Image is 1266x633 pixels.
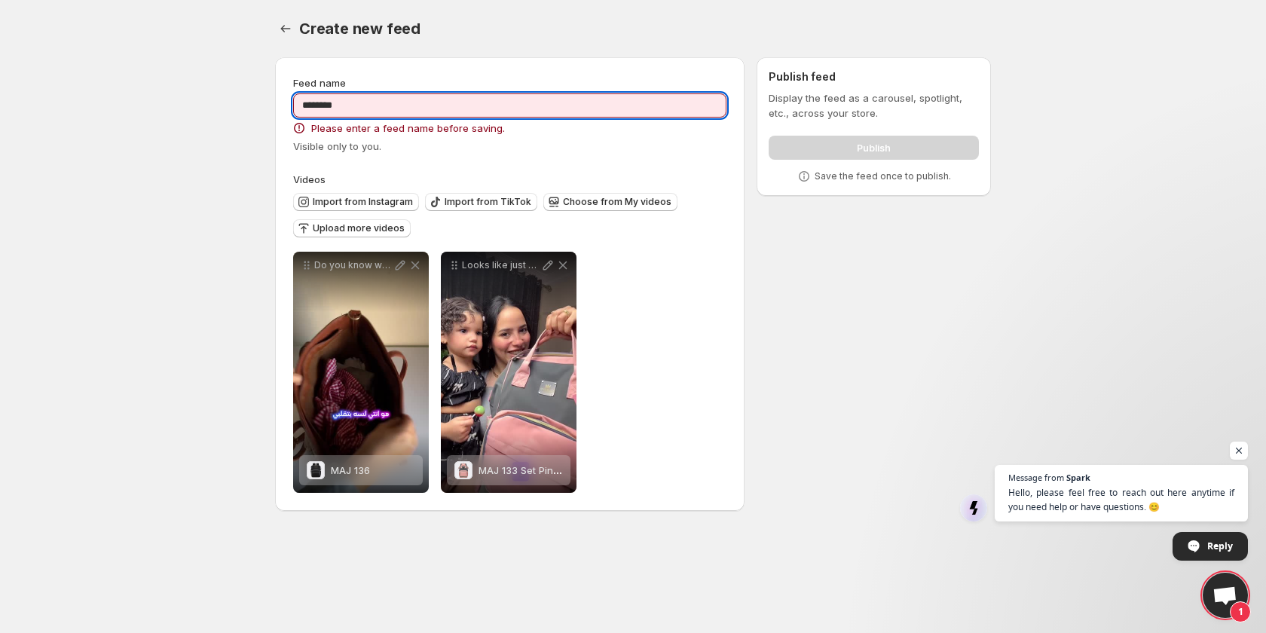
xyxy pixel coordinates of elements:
[563,196,671,208] span: Choose from My videos
[479,464,585,476] span: MAJ 133 Set Pink-Grey
[293,173,326,185] span: Videos
[1207,533,1233,559] span: Reply
[311,121,505,136] span: Please enter a feed name before saving.
[293,77,346,89] span: Feed name
[313,196,413,208] span: Import from Instagram
[815,170,951,182] p: Save the feed once to publish.
[425,193,537,211] button: Import from TikTok
[293,219,411,237] button: Upload more videos
[331,464,370,476] span: MAJ 136
[543,193,677,211] button: Choose from My videos
[1008,485,1234,514] span: Hello, please feel free to reach out here anytime if you need help or have questions. 😊
[1008,473,1064,482] span: Message from
[445,196,531,208] span: Import from TikTok
[454,461,472,479] img: MAJ 133 Set Pink-Grey
[769,90,979,121] p: Display the feed as a carousel, spotlight, etc., across your store.
[275,18,296,39] button: Settings
[1230,601,1251,622] span: 1
[314,259,393,271] p: Do you know what makes this bag different from any other Its not just about the stylish look its ...
[293,252,429,493] div: Do you know what makes this bag different from any other Its not just about the stylish look its ...
[293,193,419,211] button: Import from Instagram
[1203,573,1248,618] div: Open chat
[293,140,381,152] span: Visible only to you.
[1066,473,1090,482] span: Spark
[441,252,576,493] div: Looks like just one bag Wait till you see the full set Majestic gives you not one but three smart...
[462,259,540,271] p: Looks like just one bag Wait till you see the full set Majestic gives you not one but three smart...
[299,20,420,38] span: Create new feed
[769,69,979,84] h2: Publish feed
[313,222,405,234] span: Upload more videos
[307,461,325,479] img: MAJ 136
